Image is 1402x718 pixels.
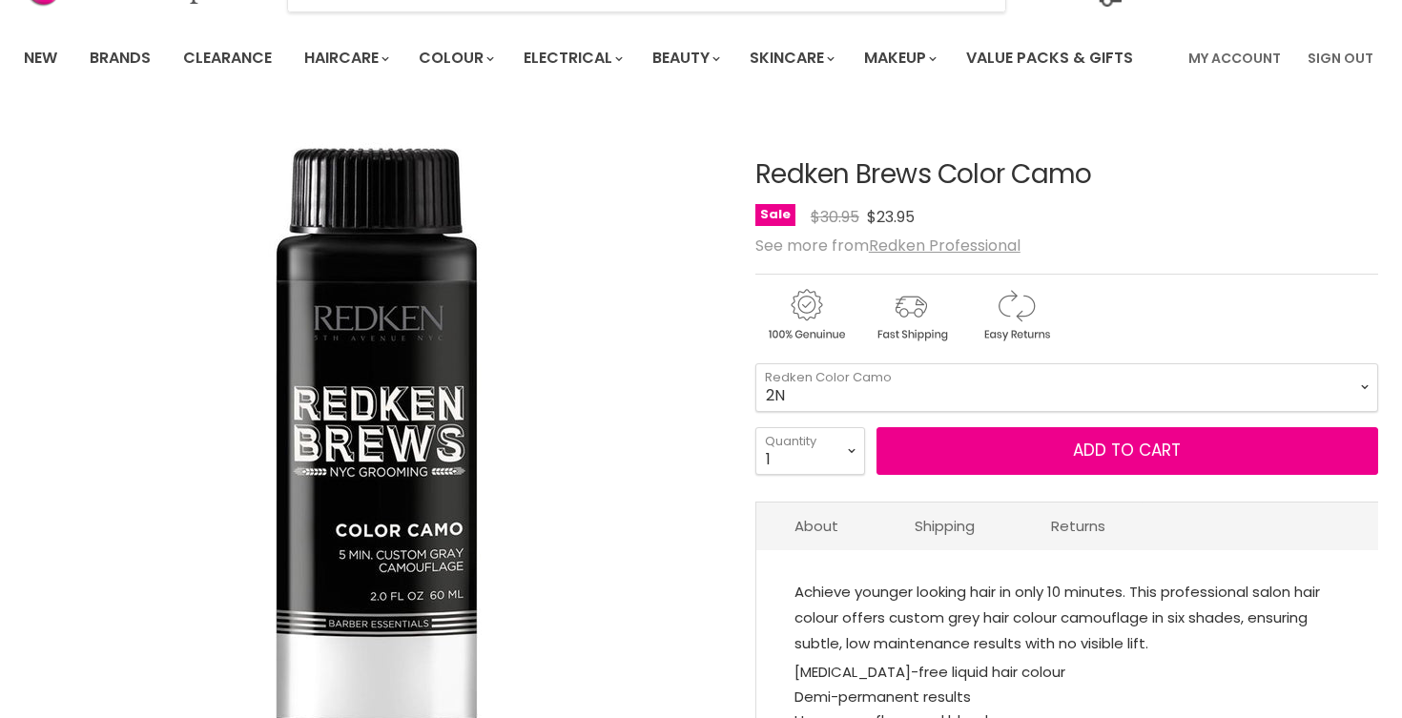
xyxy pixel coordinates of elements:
[404,38,505,78] a: Colour
[75,38,165,78] a: Brands
[290,38,401,78] a: Haircare
[755,427,865,475] select: Quantity
[1296,38,1385,78] a: Sign Out
[794,660,1340,685] li: [MEDICAL_DATA]-free liquid hair colour
[509,38,634,78] a: Electrical
[876,427,1378,475] button: Add to cart
[1177,38,1292,78] a: My Account
[756,503,876,549] a: About
[755,235,1021,256] span: See more from
[965,286,1066,344] img: returns.gif
[867,206,915,228] span: $23.95
[869,235,1021,256] a: Redken Professional
[755,204,795,226] span: Sale
[755,286,856,344] img: genuine.gif
[794,685,1340,709] li: Demi-permanent results
[10,38,72,78] a: New
[811,206,859,228] span: $30.95
[10,31,1163,86] ul: Main menu
[952,38,1147,78] a: Value Packs & Gifts
[638,38,732,78] a: Beauty
[1073,439,1181,462] span: Add to cart
[794,579,1340,660] p: Achieve younger looking hair in only 10 minutes. This professional salon hair colour offers custo...
[876,503,1013,549] a: Shipping
[169,38,286,78] a: Clearance
[860,286,961,344] img: shipping.gif
[1013,503,1144,549] a: Returns
[755,160,1378,190] h1: Redken Brews Color Camo
[735,38,846,78] a: Skincare
[850,38,948,78] a: Makeup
